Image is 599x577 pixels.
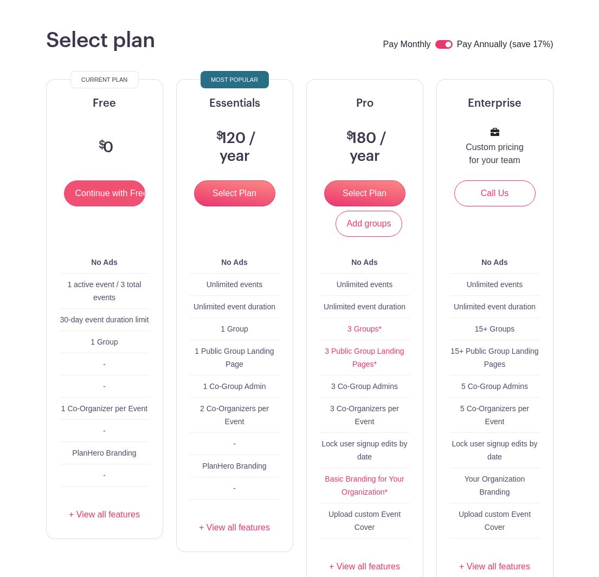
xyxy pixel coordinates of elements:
a: Basic Branding for Your Organization* [325,475,404,496]
a: + View all features [320,560,410,573]
a: + View all features [450,560,540,573]
span: 5 Co-Organizers per Event [460,404,529,426]
label: Pay Annually (save 17%) [457,38,553,52]
span: 1 Public Group Landing Page [195,347,274,368]
span: $ [346,131,353,141]
span: - [103,360,106,368]
span: Upload custom Event Cover [459,510,531,531]
span: Unlimited events [337,280,393,289]
h3: 0 [96,139,113,157]
span: Unlimited event duration [454,302,536,311]
a: 3 Groups* [347,325,382,333]
span: Unlimited event duration [194,302,275,311]
span: Unlimited event duration [324,302,405,311]
span: 2 Co-Organizers per Event [200,404,269,426]
a: Call Us [454,180,536,206]
span: 1 Co-Organizer per Event [61,404,148,413]
span: $ [216,131,223,141]
h5: Pro [320,97,410,110]
span: 15+ Groups [475,325,515,333]
span: 1 Group [221,325,248,333]
span: - [233,439,236,448]
span: - [233,484,236,492]
span: 3 Co-Organizers per Event [330,404,399,426]
span: PlanHero Branding [72,449,136,457]
b: No Ads [481,258,507,267]
span: 5 Co-Group Admins [461,382,528,391]
a: + View all features [60,508,150,521]
a: 3 Public Group Landing Pages* [325,347,404,368]
span: Lock user signup edits by date [322,439,408,461]
span: - [103,426,106,435]
a: + View all features [190,521,280,534]
span: 1 Co-Group Admin [203,382,266,391]
span: 30-day event duration limit [60,315,149,324]
p: Custom pricing for your team [463,141,527,167]
span: Current Plan [81,73,127,86]
span: PlanHero Branding [202,462,266,470]
span: 3 Co-Group Admins [331,382,398,391]
span: Upload custom Event Cover [329,510,401,531]
h3: 180 / year [333,129,397,165]
b: No Ads [351,258,377,267]
input: Select Plan [324,180,405,206]
h5: Free [60,97,150,110]
a: Add groups [336,211,403,237]
h5: Enterprise [450,97,540,110]
span: 15+ Public Group Landing Pages [450,347,538,368]
input: Continue with Free [64,180,145,206]
span: Unlimited events [207,280,263,289]
span: 1 active event / 3 total events [67,280,141,302]
span: - [103,471,106,479]
b: No Ads [221,258,247,267]
span: Lock user signup edits by date [452,439,538,461]
b: No Ads [91,258,117,267]
h1: Select plan [46,28,155,53]
span: - [103,382,106,391]
span: Unlimited events [467,280,523,289]
input: Select Plan [194,180,275,206]
span: Your Organization Branding [465,475,525,496]
h5: Essentials [190,97,280,110]
h3: 120 / year [203,129,267,165]
label: Pay Monthly [383,38,431,52]
span: Most Popular [211,73,258,86]
span: $ [99,140,106,151]
span: 1 Group [91,338,118,346]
